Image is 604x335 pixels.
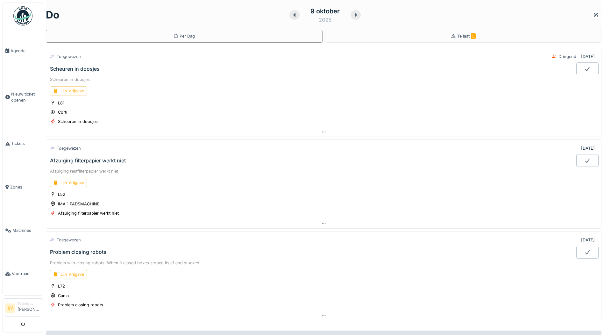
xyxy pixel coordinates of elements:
span: Machines [12,227,40,233]
div: Toegewezen [57,237,81,243]
div: Scheuren in doosjes [50,66,100,72]
div: Lijn Vrijgave [50,86,87,96]
a: Machines [3,209,43,252]
span: Voorraad [12,271,40,277]
div: Lijn Vrijgave [50,178,87,187]
a: Tickets [3,122,43,165]
a: Nieuw ticket openen [3,72,43,122]
div: Afzuiging filterpapier werkt niet [58,210,119,216]
div: Afzuiging restfilterpapier werkt niet [50,168,597,174]
img: Badge_color-CXgf-gQk.svg [13,6,32,25]
a: BV Technicus[PERSON_NAME] [5,301,40,317]
div: Afzuiging filterpapier werkt niet [50,158,126,164]
a: Voorraad [3,252,43,296]
a: Zones [3,165,43,209]
div: Technicus [18,301,40,306]
div: [DATE] [581,145,595,151]
div: Problem with closing robots. When it closed boxes stoped itslef and stucked [50,260,597,266]
h1: do [46,9,60,21]
div: L72 [58,283,65,289]
div: Per Dag [173,33,195,39]
div: Toegewezen [57,53,81,60]
div: Dringend [558,53,576,60]
span: Tickets [11,140,40,146]
div: Scheuren in doosjes [58,118,98,125]
span: 5 [471,33,476,39]
div: Corti [58,109,67,115]
div: Lijn Vrijgave [50,270,87,279]
div: Toegewezen [57,145,81,151]
span: Agenda [11,48,40,54]
li: [PERSON_NAME] [18,301,40,315]
div: Scheuren in doosjes [50,76,597,82]
span: Nieuw ticket openen [11,91,40,103]
a: Agenda [3,29,43,72]
div: 2025 [319,16,332,24]
div: IMA 1 PADSMACHINE [58,201,100,207]
div: Problem closing robots [58,302,103,308]
li: BV [5,303,15,313]
span: Te laat [457,34,476,39]
span: Zones [10,184,40,190]
div: Problem closing robots [50,249,106,255]
div: [DATE] [581,53,595,60]
div: L52 [58,191,65,197]
div: L81 [58,100,64,106]
div: Cama [58,293,69,299]
div: 9 oktober [310,6,340,16]
div: [DATE] [581,237,595,243]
